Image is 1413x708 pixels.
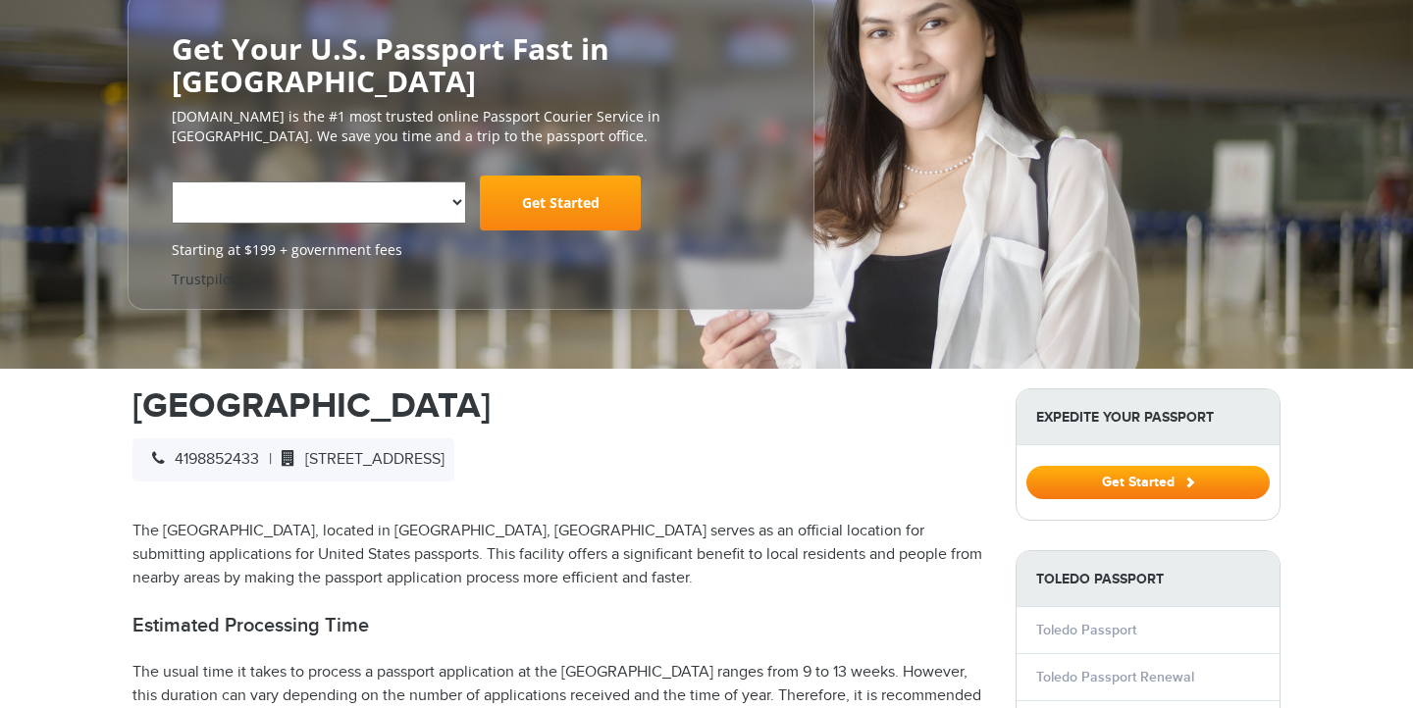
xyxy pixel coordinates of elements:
span: [STREET_ADDRESS] [272,450,445,469]
a: Toledo Passport Renewal [1036,669,1194,685]
button: Get Started [1026,466,1270,499]
h2: Estimated Processing Time [132,614,986,637]
div: | [132,438,454,481]
strong: Expedite Your Passport [1017,389,1280,445]
a: Get Started [1026,474,1270,489]
span: Starting at $199 + government fees [172,240,770,260]
p: The [GEOGRAPHIC_DATA], located in [GEOGRAPHIC_DATA], [GEOGRAPHIC_DATA] serves as an official loca... [132,520,986,590]
a: Toledo Passport [1036,622,1136,638]
strong: Toledo Passport [1017,551,1280,607]
a: Get Started [480,176,641,230]
a: Trustpilot [172,270,235,288]
p: [DOMAIN_NAME] is the #1 most trusted online Passport Courier Service in [GEOGRAPHIC_DATA]. We sav... [172,107,770,146]
h1: [GEOGRAPHIC_DATA] [132,388,986,424]
span: 4198852433 [142,450,259,469]
h2: Get Your U.S. Passport Fast in [GEOGRAPHIC_DATA] [172,32,770,97]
